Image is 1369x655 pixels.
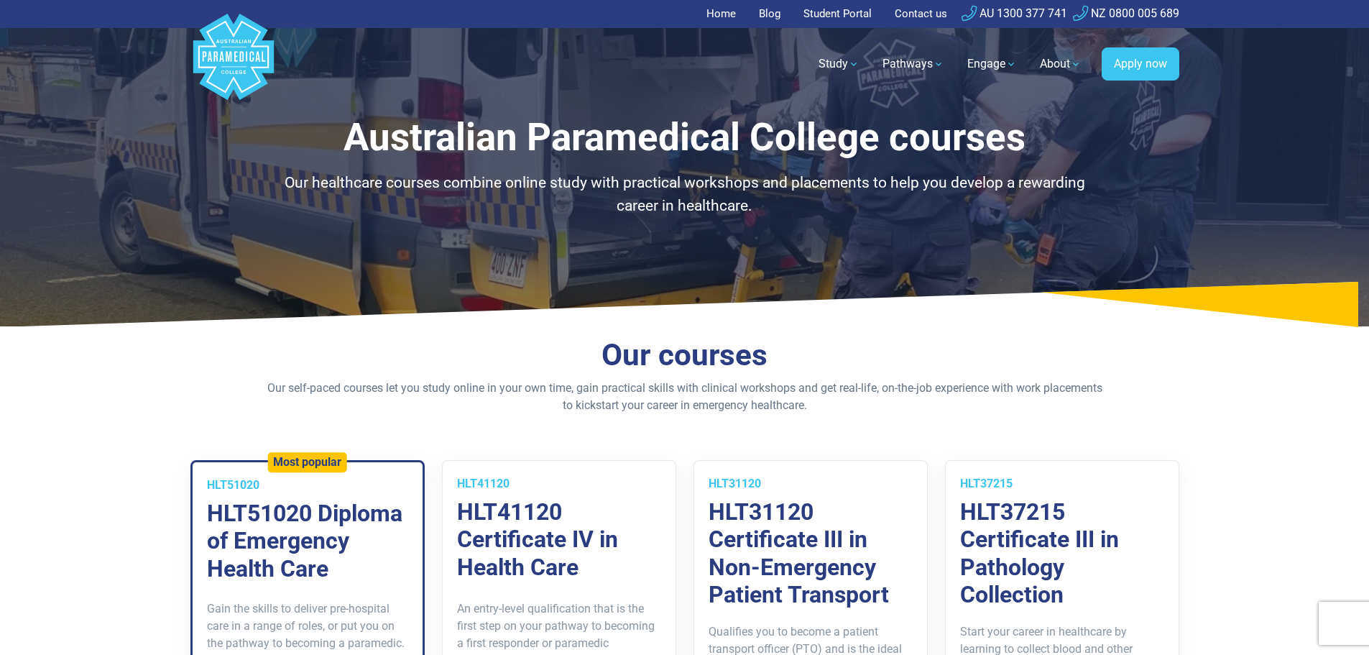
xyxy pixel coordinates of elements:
[960,477,1013,490] span: HLT37215
[264,115,1105,160] h1: Australian Paramedical College courses
[457,600,661,652] p: An entry-level qualification that is the first step on your pathway to becoming a first responder...
[962,6,1067,20] a: AU 1300 377 741
[207,500,408,582] h3: HLT51020 Diploma of Emergency Health Care
[959,44,1025,84] a: Engage
[874,44,953,84] a: Pathways
[264,337,1105,374] h2: Our courses
[207,600,408,652] p: Gain the skills to deliver pre-hospital care in a range of roles, or put you on the pathway to be...
[709,498,913,609] h3: HLT31120 Certificate III in Non-Emergency Patient Transport
[457,477,510,490] span: HLT41120
[190,28,277,101] a: Australian Paramedical College
[960,498,1164,609] h3: HLT37215 Certificate III in Pathology Collection
[1102,47,1179,81] a: Apply now
[273,455,341,469] h5: Most popular
[810,44,868,84] a: Study
[1073,6,1179,20] a: NZ 0800 005 689
[709,477,761,490] span: HLT31120
[457,498,661,581] h3: HLT41120 Certificate IV in Health Care
[207,478,259,492] span: HLT51020
[264,380,1105,414] p: Our self-paced courses let you study online in your own time, gain practical skills with clinical...
[264,172,1105,217] p: Our healthcare courses combine online study with practical workshops and placements to help you d...
[1031,44,1090,84] a: About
